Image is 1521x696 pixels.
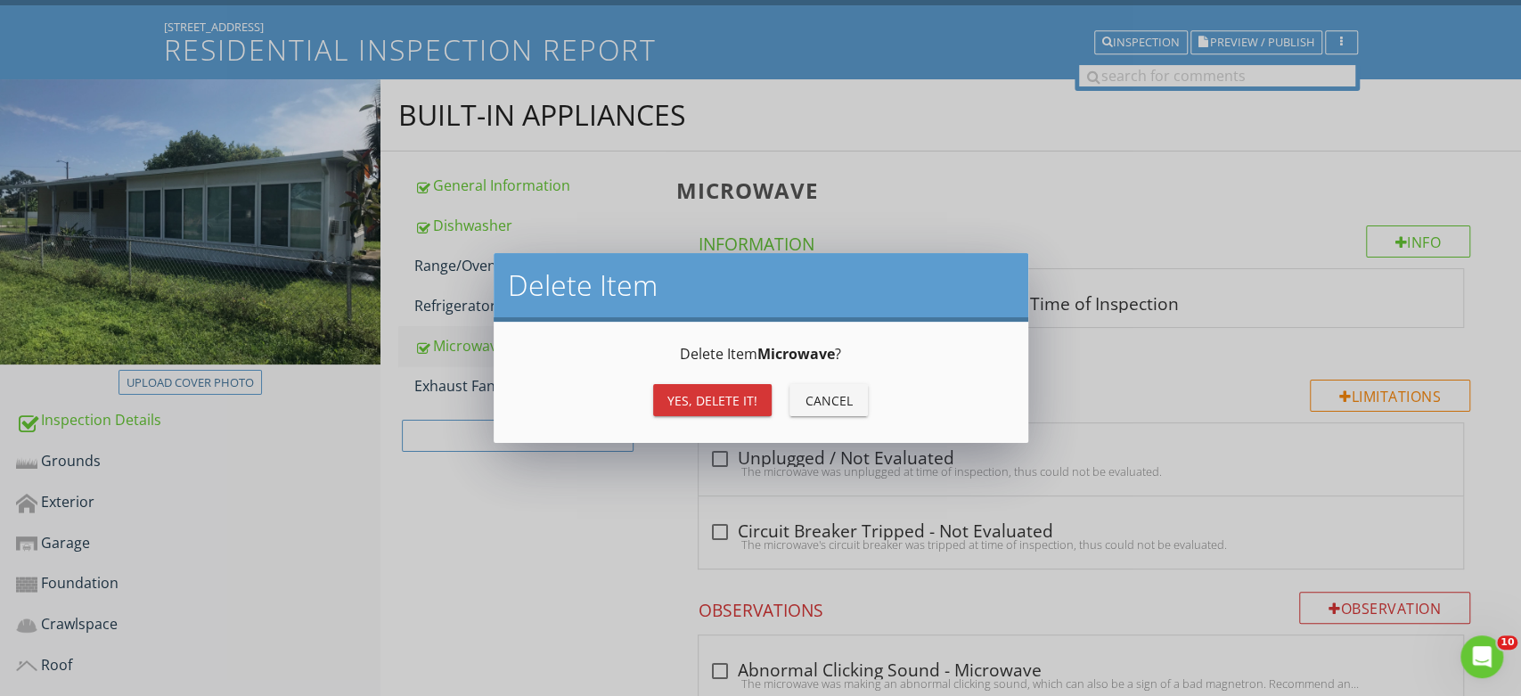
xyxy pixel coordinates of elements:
iframe: Intercom live chat [1460,635,1503,678]
h2: Delete Item [508,267,1014,303]
div: Cancel [804,391,854,410]
button: Cancel [789,384,868,416]
p: Delete Item ? [515,343,1007,364]
button: Yes, Delete it! [653,384,772,416]
span: 10 [1497,635,1517,650]
div: Yes, Delete it! [667,391,757,410]
strong: Microwave [757,344,835,364]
